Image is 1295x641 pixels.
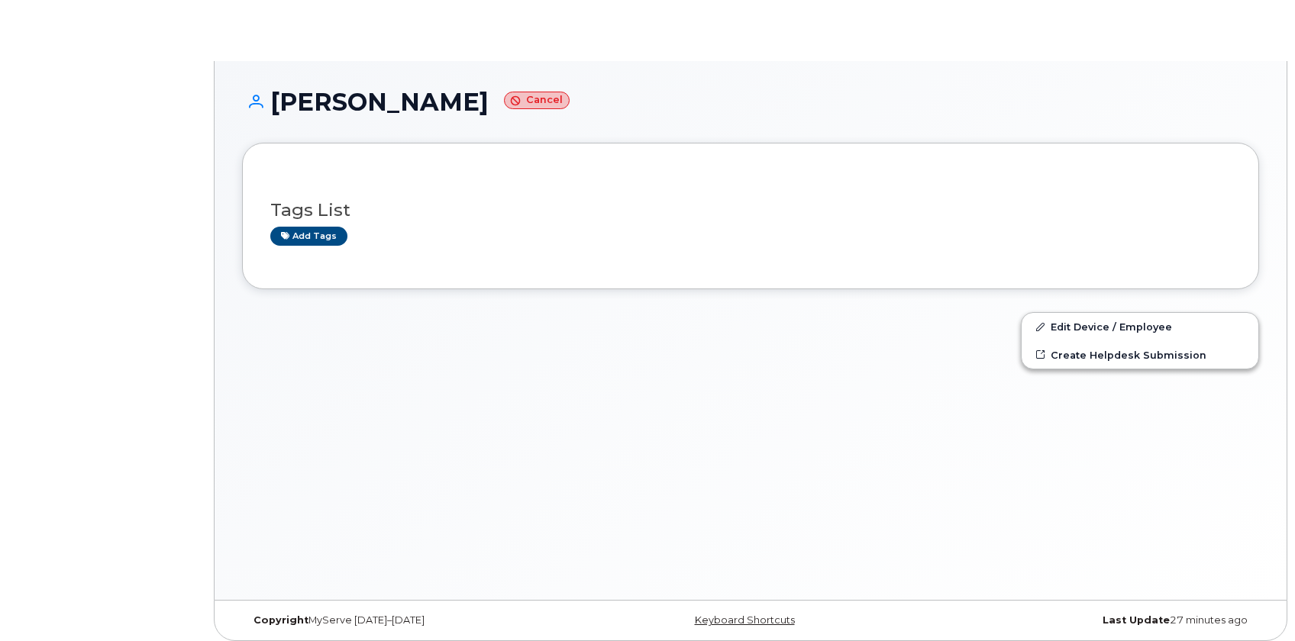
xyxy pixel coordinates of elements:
h1: [PERSON_NAME] [242,89,1259,115]
a: Edit Device / Employee [1022,313,1258,340]
strong: Copyright [254,614,308,626]
h3: Tags List [270,201,1231,220]
a: Keyboard Shortcuts [695,614,795,626]
a: Create Helpdesk Submission [1022,341,1258,369]
strong: Last Update [1103,614,1170,626]
a: Add tags [270,227,347,246]
div: MyServe [DATE]–[DATE] [242,614,581,627]
div: 27 minutes ago [920,614,1259,627]
small: Cancel [504,92,570,109]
